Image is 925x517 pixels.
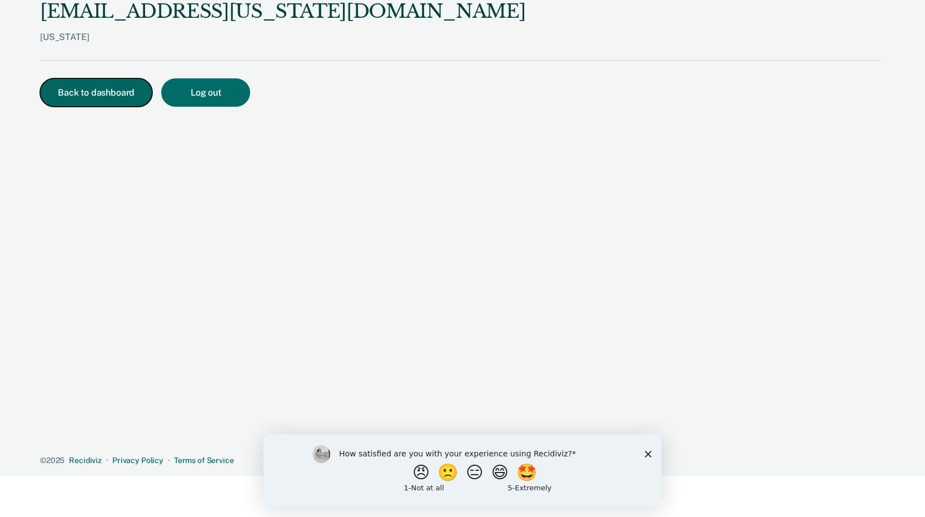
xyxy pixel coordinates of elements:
[112,456,163,465] a: Privacy Policy
[40,88,161,97] a: Back to dashboard
[40,456,881,465] div: · ·
[40,78,152,107] button: Back to dashboard
[263,434,662,506] iframe: Survey by Kim from Recidiviz
[40,32,525,60] div: [US_STATE]
[40,456,64,465] span: © 2025
[69,456,102,465] a: Recidiviz
[161,78,250,107] button: Log out
[174,456,234,465] a: Terms of Service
